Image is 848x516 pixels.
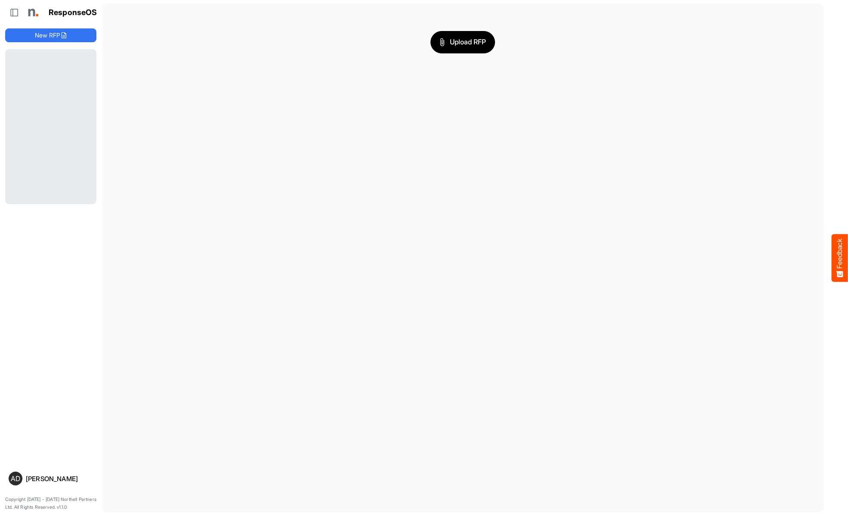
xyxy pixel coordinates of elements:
[11,475,20,482] span: AD
[5,49,96,204] div: Loading...
[24,4,41,21] img: Northell
[439,37,486,48] span: Upload RFP
[430,31,495,53] button: Upload RFP
[26,476,93,482] div: [PERSON_NAME]
[5,28,96,42] button: New RFP
[5,496,96,511] p: Copyright [DATE] - [DATE] Northell Partners Ltd. All Rights Reserved. v1.1.0
[832,234,848,282] button: Feedback
[49,8,97,17] h1: ResponseOS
